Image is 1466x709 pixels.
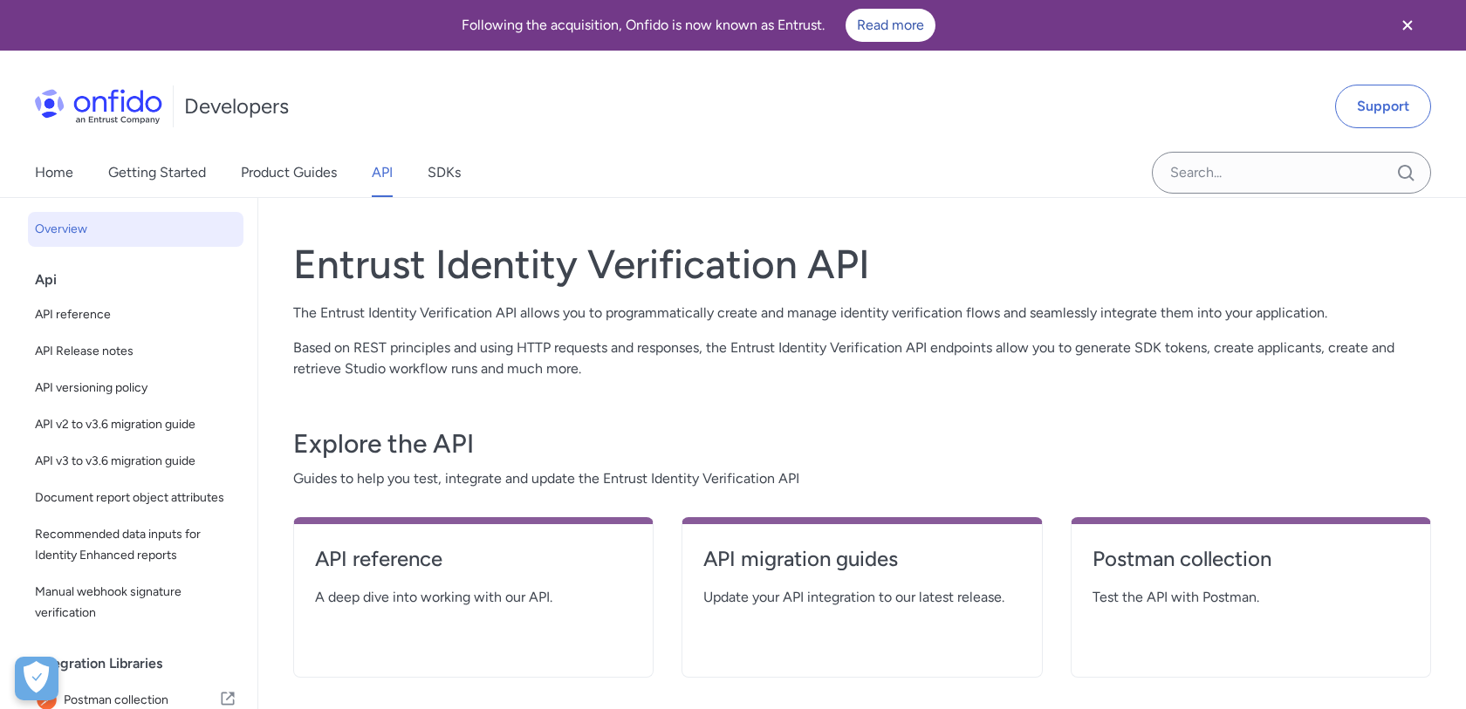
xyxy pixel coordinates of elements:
[315,587,632,608] span: A deep dive into working with our API.
[1397,15,1418,36] svg: Close banner
[15,657,58,700] button: Open Preferences
[35,414,236,435] span: API v2 to v3.6 migration guide
[293,240,1431,289] h1: Entrust Identity Verification API
[28,444,243,479] a: API v3 to v3.6 migration guide
[1335,85,1431,128] a: Support
[372,148,393,197] a: API
[35,487,236,508] span: Document report object attributes
[28,371,243,406] a: API versioning policy
[28,407,243,442] a: API v2 to v3.6 migration guide
[108,148,206,197] a: Getting Started
[428,148,461,197] a: SDKs
[21,9,1375,42] div: Following the acquisition, Onfido is now known as Entrust.
[315,545,632,573] h4: API reference
[35,341,236,362] span: API Release notes
[35,451,236,472] span: API v3 to v3.6 migration guide
[35,646,250,681] div: Integration Libraries
[28,297,243,332] a: API reference
[28,212,243,247] a: Overview
[35,89,162,124] img: Onfido Logo
[1375,3,1440,47] button: Close banner
[35,262,250,297] div: Api
[293,337,1431,379] p: Based on REST principles and using HTTP requests and responses, the Entrust Identity Verification...
[35,304,236,325] span: API reference
[1093,545,1409,573] h4: Postman collection
[1093,587,1409,608] span: Test the API with Postman.
[703,587,1020,608] span: Update your API integration to our latest release.
[28,481,243,515] a: Document report object attributes
[28,517,243,573] a: Recommended data inputs for Identity Enhanced reports
[293,468,1431,489] span: Guides to help you test, integrate and update the Entrust Identity Verification API
[28,575,243,631] a: Manual webhook signature verification
[35,219,236,240] span: Overview
[1152,152,1431,194] input: Onfido search input field
[293,426,1431,461] h3: Explore the API
[28,334,243,369] a: API Release notes
[846,9,935,42] a: Read more
[35,524,236,566] span: Recommended data inputs for Identity Enhanced reports
[293,303,1431,324] p: The Entrust Identity Verification API allows you to programmatically create and manage identity v...
[35,148,73,197] a: Home
[35,378,236,399] span: API versioning policy
[703,545,1020,573] h4: API migration guides
[184,92,289,120] h1: Developers
[15,657,58,700] div: Cookie Preferences
[241,148,337,197] a: Product Guides
[703,545,1020,587] a: API migration guides
[1093,545,1409,587] a: Postman collection
[35,582,236,624] span: Manual webhook signature verification
[315,545,632,587] a: API reference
